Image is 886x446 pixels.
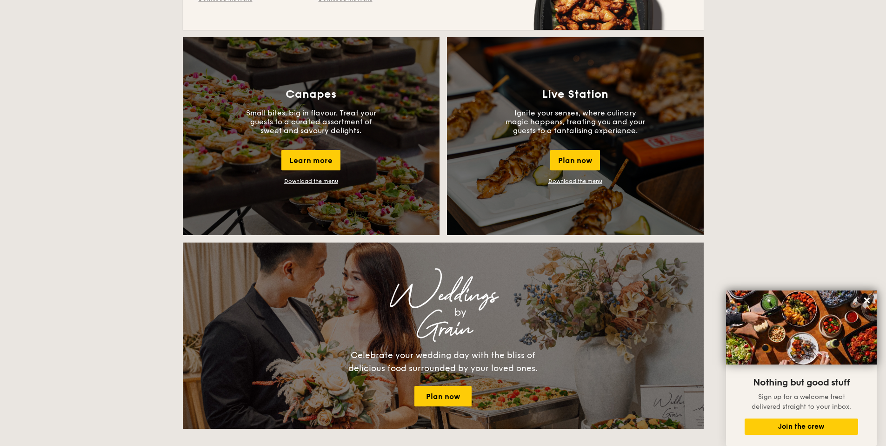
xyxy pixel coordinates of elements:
[414,386,472,406] a: Plan now
[506,108,645,135] p: Ignite your senses, where culinary magic happens, treating you and your guests to a tantalising e...
[726,291,877,365] img: DSC07876-Edit02-Large.jpeg
[859,293,874,308] button: Close
[339,349,548,375] div: Celebrate your wedding day with the bliss of delicious food surrounded by your loved ones.
[299,304,622,321] div: by
[745,419,858,435] button: Join the crew
[753,377,850,388] span: Nothing but good stuff
[265,321,622,338] div: Grain
[265,287,622,304] div: Weddings
[542,88,608,101] h3: Live Station
[550,150,600,170] div: Plan now
[284,178,338,184] a: Download the menu
[281,150,340,170] div: Learn more
[752,393,851,411] span: Sign up for a welcome treat delivered straight to your inbox.
[548,178,602,184] a: Download the menu
[286,88,336,101] h3: Canapes
[241,108,381,135] p: Small bites, big in flavour. Treat your guests to a curated assortment of sweet and savoury delig...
